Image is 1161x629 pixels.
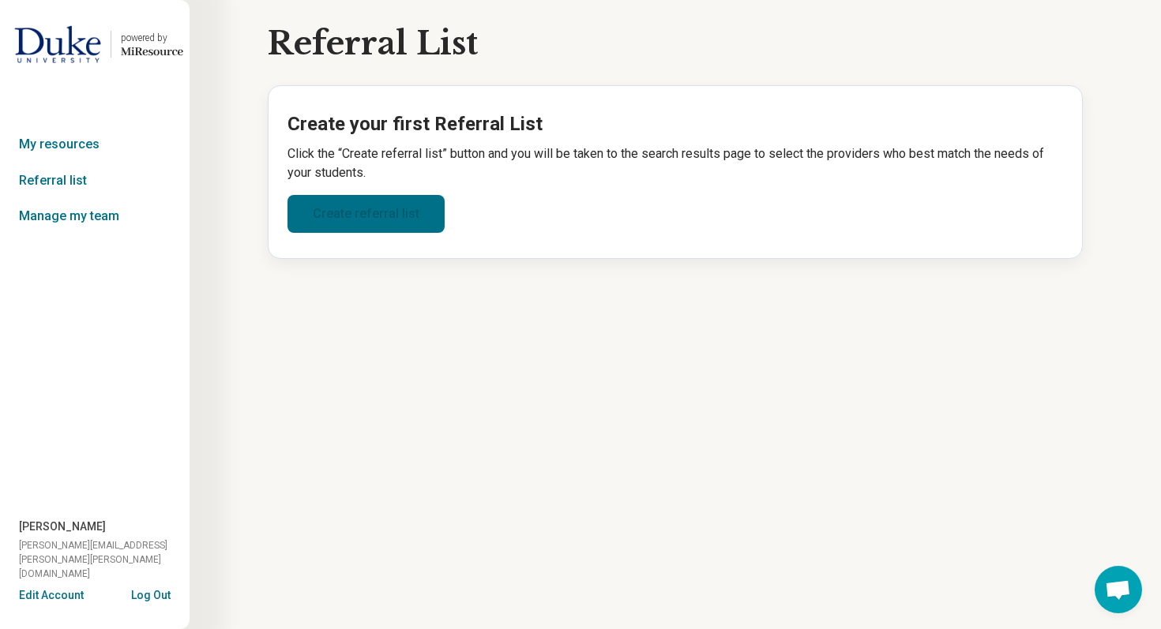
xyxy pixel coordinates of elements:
span: [PERSON_NAME] [19,519,106,535]
h2: Create your first Referral List [287,111,1063,138]
div: powered by [121,31,183,45]
a: Duke Universitypowered by [6,25,183,63]
p: Click the “Create referral list” button and you will be taken to the search results page to selec... [287,144,1063,182]
a: Create referral list [287,195,445,233]
div: Open chat [1095,566,1142,613]
h1: Referral List [268,25,478,62]
button: Edit Account [19,587,84,604]
button: Log Out [131,587,171,600]
img: Duke University [14,25,101,63]
span: [PERSON_NAME][EMAIL_ADDRESS][PERSON_NAME][PERSON_NAME][DOMAIN_NAME] [19,538,190,581]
